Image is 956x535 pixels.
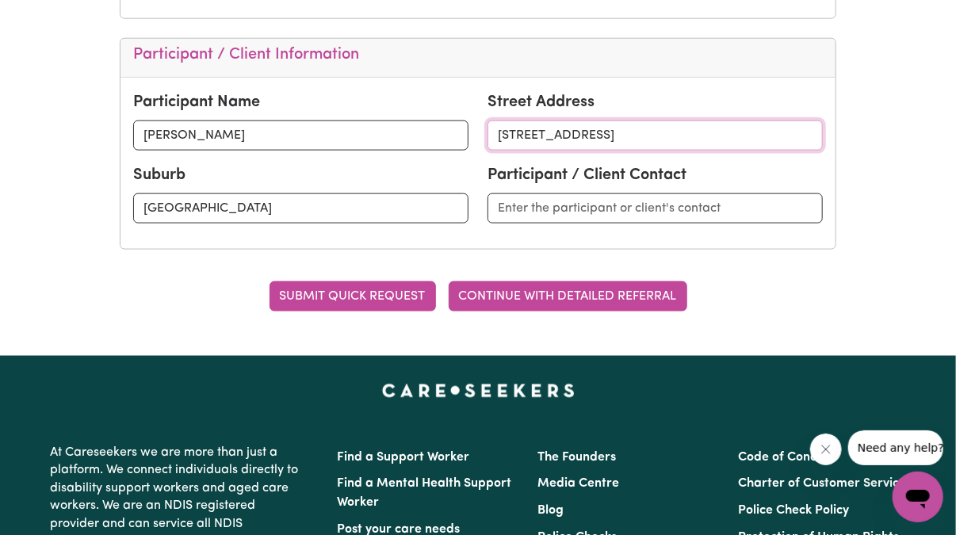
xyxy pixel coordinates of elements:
[488,193,823,224] input: Enter the participant or client's contact
[133,120,468,151] input: Enter participant's name
[739,505,850,518] a: Police Check Policy
[537,452,616,464] a: The Founders
[739,478,907,491] a: Charter of Customer Service
[488,120,823,151] input: Enter participant's address
[133,193,468,224] input: Enter a suburb
[848,430,943,465] iframe: Message from company
[488,163,686,187] label: Participant / Client Contact
[270,281,436,311] button: SUBMIT QUICK REQUEST
[893,472,943,522] iframe: Button to launch messaging window
[337,452,469,464] a: Find a Support Worker
[337,478,511,510] a: Find a Mental Health Support Worker
[488,90,595,114] label: Street Address
[449,281,687,311] button: CONTINUE WITH DETAILED REFERRAL
[382,384,575,397] a: Careseekers home page
[133,90,260,114] label: Participant Name
[739,452,837,464] a: Code of Conduct
[10,11,96,24] span: Need any help?
[133,163,185,187] label: Suburb
[537,505,564,518] a: Blog
[810,434,842,465] iframe: Close message
[537,478,619,491] a: Media Centre
[133,45,824,64] h5: Participant / Client Information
